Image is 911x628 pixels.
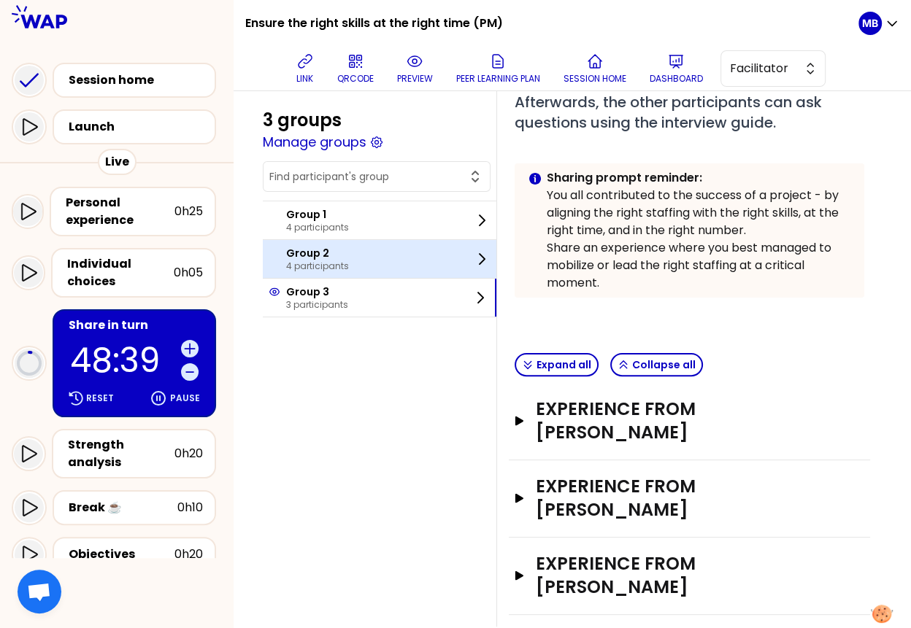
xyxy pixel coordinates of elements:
[397,73,433,85] p: preview
[558,47,632,90] button: Session home
[67,255,174,290] div: Individual choices
[720,50,826,87] button: Facilitator
[515,71,826,133] span: Each participant tells his or her experience. Afterwards, the other participants can ask question...
[286,222,349,233] p: 4 participants
[269,169,466,184] input: Find participant's group
[547,169,702,186] strong: Sharing prompt reminder:
[263,132,366,152] button: Manage groups
[730,60,796,77] span: Facilitator
[291,47,320,90] button: link
[69,118,209,136] div: Launch
[331,47,380,90] button: QRCODE
[170,392,200,404] p: Pause
[862,16,878,31] p: MB
[98,149,137,175] div: Live
[69,546,174,563] div: Objectives
[286,299,348,311] p: 3 participants
[515,398,864,444] button: Experience from [PERSON_NAME]
[70,344,175,377] p: 48:39
[66,194,174,229] div: Personal experience
[263,109,342,132] div: 3 groups
[286,260,349,272] p: 4 participants
[174,203,203,220] div: 0h25
[456,73,540,85] p: Peer learning plan
[177,499,203,516] div: 0h10
[515,475,864,522] button: Experience from [PERSON_NAME]
[391,47,439,90] button: preview
[296,73,313,85] p: link
[337,73,374,85] p: QRCODE
[536,398,815,444] h3: Experience from [PERSON_NAME]
[536,552,815,599] h3: Experience from [PERSON_NAME]
[286,284,348,299] p: Group 3
[174,546,203,563] div: 0h20
[18,570,61,613] div: Ouvrir le chat
[515,353,599,376] button: Expand all
[286,207,349,222] p: Group 1
[650,73,703,85] p: Dashboard
[286,246,349,260] p: Group 2
[86,392,114,404] p: Reset
[547,187,853,239] p: You all contributed to the success of a project - by aligning the right staffing with the right s...
[564,73,626,85] p: Session home
[69,71,209,89] div: Session home
[174,445,203,462] div: 0h20
[858,12,899,35] button: MB
[610,353,703,376] button: Collapse all
[536,475,815,522] h3: Experience from [PERSON_NAME]
[69,317,203,334] div: Share in turn
[450,47,546,90] button: Peer learning plan
[644,47,709,90] button: Dashboard
[547,239,853,292] p: Share an experience where you best managed to mobilize or lead the right staffing at a critical m...
[68,436,174,471] div: Strength analysis
[515,552,864,599] button: Experience from [PERSON_NAME]
[174,264,203,282] div: 0h05
[69,499,177,516] div: Break ☕️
